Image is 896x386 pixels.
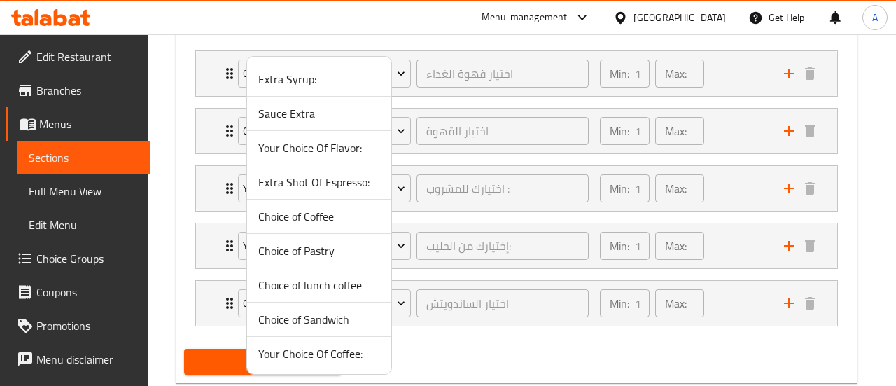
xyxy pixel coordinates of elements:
[258,208,380,225] span: Choice of Coffee
[258,242,380,259] span: Choice of Pastry
[258,311,380,328] span: Choice of Sandwich
[258,71,380,88] span: Extra Syrup:
[258,345,380,362] span: Your Choice Of Coffee:
[258,277,380,294] span: Choice of lunch coffee
[258,174,380,191] span: Extra Shot Of Espresso:
[258,139,380,156] span: Your Choice Of Flavor:
[258,105,380,122] span: Sauce Extra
